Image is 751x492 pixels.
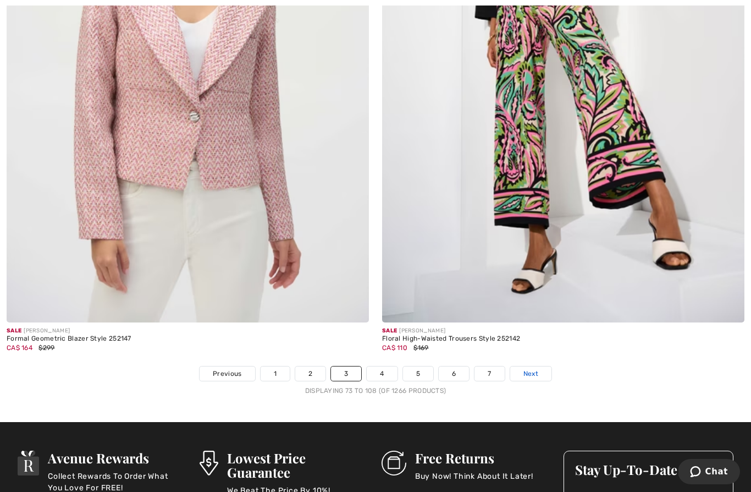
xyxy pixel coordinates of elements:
img: Free Returns [382,451,406,475]
iframe: Opens a widget where you can chat to one of our agents [678,459,740,486]
a: 1 [261,367,290,381]
a: 6 [439,367,469,381]
div: [PERSON_NAME] [7,327,131,335]
img: Lowest Price Guarantee [200,451,218,475]
span: $169 [413,344,428,352]
div: Formal Geometric Blazer Style 252147 [7,335,131,343]
h3: Free Returns [415,451,533,465]
span: CA$ 164 [7,344,32,352]
a: Next [510,367,551,381]
h3: Stay Up-To-Date [575,462,722,477]
span: Sale [7,327,21,334]
span: CA$ 110 [382,344,407,352]
a: Previous [200,367,255,381]
span: $299 [38,344,54,352]
span: Next [523,369,538,379]
img: Avenue Rewards [18,451,40,475]
a: 7 [474,367,504,381]
span: Sale [382,327,397,334]
a: 4 [367,367,397,381]
h3: Lowest Price Guarantee [227,451,365,479]
div: Floral High-Waisted Trousers Style 252142 [382,335,520,343]
div: [PERSON_NAME] [382,327,520,335]
h3: Avenue Rewards [48,451,182,465]
a: 3 [331,367,361,381]
a: 5 [403,367,433,381]
span: Previous [213,369,241,379]
a: 2 [295,367,325,381]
